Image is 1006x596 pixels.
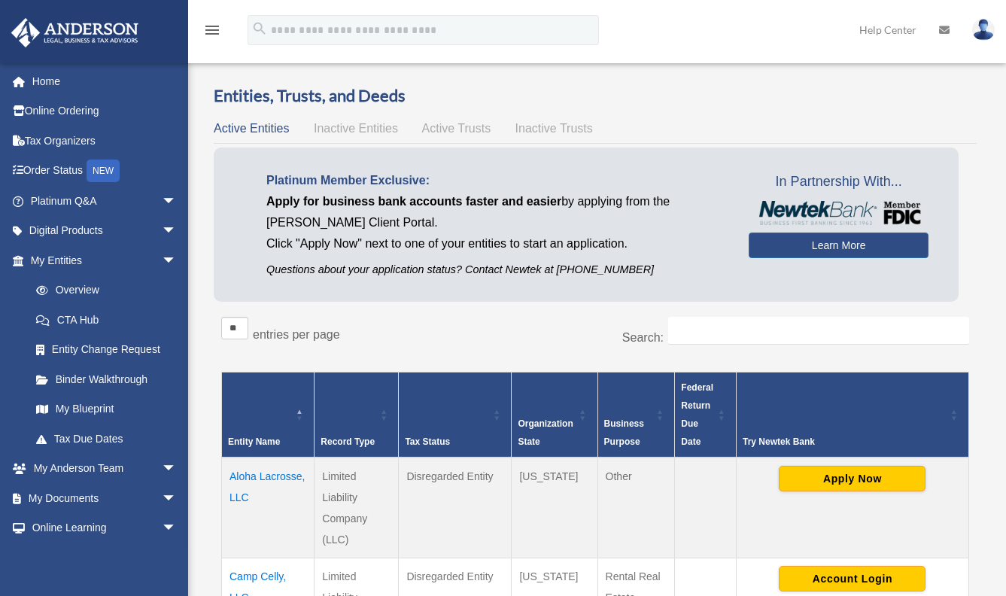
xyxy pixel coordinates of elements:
a: Online Learningarrow_drop_down [11,513,199,543]
span: Business Purpose [604,418,644,447]
a: Billingarrow_drop_down [11,543,199,573]
button: Account Login [779,566,925,591]
th: Record Type: Activate to sort [315,372,399,458]
span: Federal Return Due Date [681,382,713,447]
span: arrow_drop_down [162,216,192,247]
i: menu [203,21,221,39]
th: Try Newtek Bank : Activate to sort [736,372,968,458]
th: Tax Status: Activate to sort [399,372,512,458]
a: Order StatusNEW [11,156,199,187]
p: Platinum Member Exclusive: [266,170,726,191]
span: arrow_drop_down [162,454,192,485]
div: Try Newtek Bank [743,433,946,451]
span: arrow_drop_down [162,483,192,514]
span: Organization State [518,418,573,447]
a: Binder Walkthrough [21,364,192,394]
td: Disregarded Entity [399,458,512,558]
span: Record Type [321,436,375,447]
span: arrow_drop_down [162,186,192,217]
span: Active Entities [214,122,289,135]
a: My Anderson Teamarrow_drop_down [11,454,199,484]
span: arrow_drop_down [162,513,192,544]
a: Home [11,66,199,96]
button: Apply Now [779,466,925,491]
img: User Pic [972,19,995,41]
p: by applying from the [PERSON_NAME] Client Portal. [266,191,726,233]
span: arrow_drop_down [162,543,192,573]
a: menu [203,26,221,39]
a: Account Login [779,572,925,584]
th: Business Purpose: Activate to sort [597,372,675,458]
a: Overview [21,275,184,306]
img: Anderson Advisors Platinum Portal [7,18,143,47]
img: NewtekBankLogoSM.png [756,201,921,225]
span: Entity Name [228,436,280,447]
a: Digital Productsarrow_drop_down [11,216,199,246]
span: Inactive Entities [314,122,398,135]
a: CTA Hub [21,305,192,335]
i: search [251,20,268,37]
th: Entity Name: Activate to invert sorting [222,372,315,458]
p: Click "Apply Now" next to one of your entities to start an application. [266,233,726,254]
span: Apply for business bank accounts faster and easier [266,195,561,208]
a: Platinum Q&Aarrow_drop_down [11,186,199,216]
td: [US_STATE] [512,458,597,558]
a: Learn More [749,233,928,258]
a: Tax Organizers [11,126,199,156]
label: entries per page [253,328,340,341]
p: Questions about your application status? Contact Newtek at [PHONE_NUMBER] [266,260,726,279]
td: Limited Liability Company (LLC) [315,458,399,558]
a: My Entitiesarrow_drop_down [11,245,192,275]
span: Tax Status [405,436,450,447]
a: My Documentsarrow_drop_down [11,483,199,513]
span: In Partnership With... [749,170,928,194]
span: Inactive Trusts [515,122,593,135]
h3: Entities, Trusts, and Deeds [214,84,977,108]
a: Tax Due Dates [21,424,192,454]
span: Active Trusts [422,122,491,135]
div: NEW [87,160,120,182]
th: Organization State: Activate to sort [512,372,597,458]
th: Federal Return Due Date: Activate to sort [675,372,737,458]
a: Online Ordering [11,96,199,126]
td: Aloha Lacrosse, LLC [222,458,315,558]
label: Search: [622,331,664,344]
span: arrow_drop_down [162,245,192,276]
a: Entity Change Request [21,335,192,365]
a: My Blueprint [21,394,192,424]
td: Other [597,458,675,558]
